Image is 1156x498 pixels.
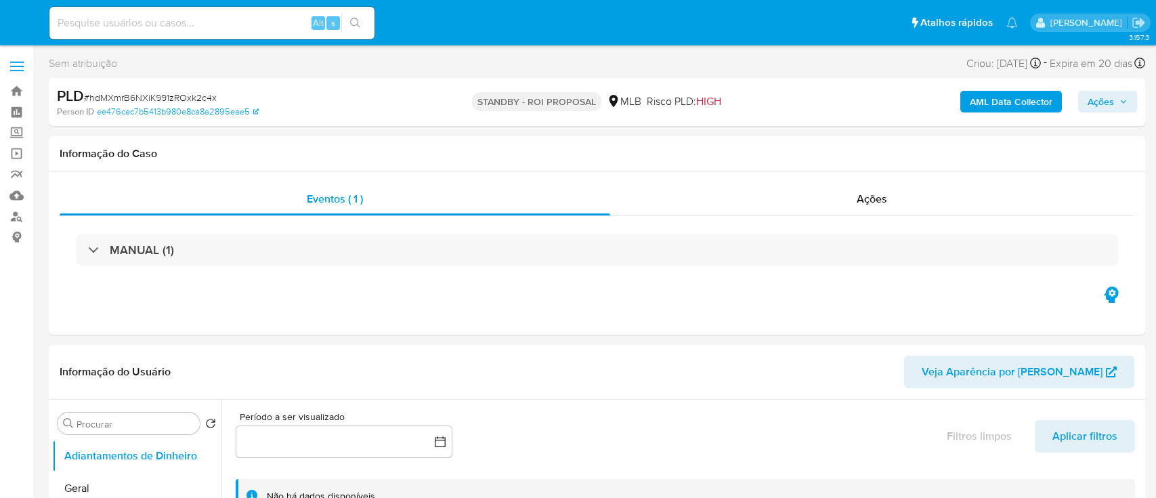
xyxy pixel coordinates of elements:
b: PLD [57,85,84,106]
div: MLB [607,94,641,109]
span: Ações [1088,91,1114,112]
button: Ações [1078,91,1137,112]
button: Retornar ao pedido padrão [205,418,216,433]
p: STANDBY - ROI PROPOSAL [472,92,601,111]
span: Veja Aparência por [PERSON_NAME] [922,356,1103,388]
span: Ações [857,191,887,207]
div: MANUAL (1) [76,234,1118,266]
div: Criou: [DATE] [966,54,1041,72]
a: Sair [1132,16,1146,30]
b: AML Data Collector [970,91,1052,112]
span: Atalhos rápidos [920,16,993,30]
h1: Informação do Usuário [60,365,171,379]
a: Notificações [1006,17,1018,28]
button: search-icon [341,14,369,33]
span: Eventos ( 1 ) [307,191,363,207]
button: AML Data Collector [960,91,1062,112]
h3: MANUAL (1) [110,243,174,257]
span: HIGH [696,94,721,109]
span: Risco PLD: [647,94,721,109]
h1: Informação do Caso [60,147,1134,161]
span: Expira em 20 dias [1050,56,1132,71]
button: Veja Aparência por [PERSON_NAME] [904,356,1134,388]
span: # hdMXmrB6NXiK991zROxk2c4x [84,91,217,104]
p: carlos.guerra@mercadopago.com.br [1050,16,1127,29]
b: Person ID [57,106,94,118]
input: Procurar [77,418,194,430]
button: Procurar [63,418,74,429]
span: Sem atribuição [49,56,117,71]
button: Adiantamentos de Dinheiro [52,440,221,472]
a: ee476cac7b5413b980e8ca8a2895eae5 [97,106,259,118]
input: Pesquise usuários ou casos... [49,14,374,32]
span: Alt [313,16,324,29]
span: - [1044,54,1047,72]
span: s [331,16,335,29]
